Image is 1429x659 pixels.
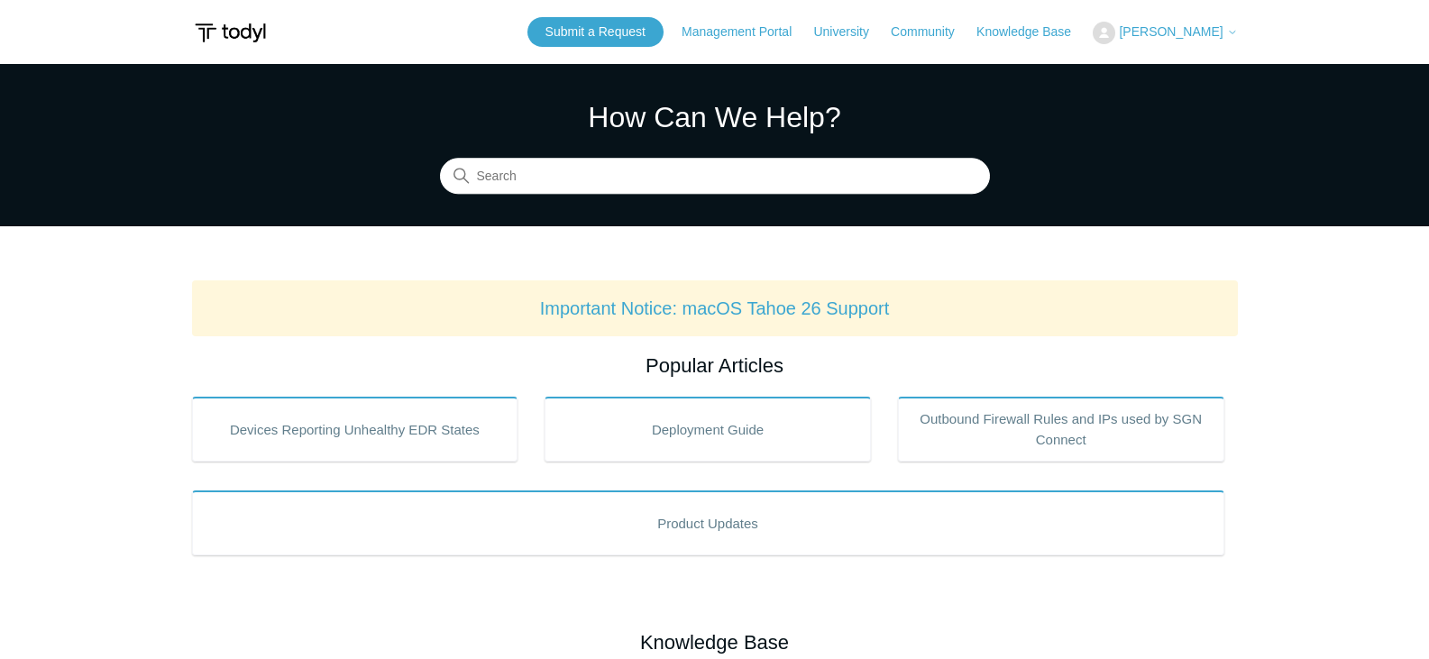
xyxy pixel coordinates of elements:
h2: Popular Articles [192,351,1238,380]
button: [PERSON_NAME] [1093,22,1237,44]
a: Devices Reporting Unhealthy EDR States [192,397,518,462]
a: Important Notice: macOS Tahoe 26 Support [540,298,890,318]
a: Product Updates [192,490,1224,555]
span: [PERSON_NAME] [1119,24,1223,39]
a: Community [891,23,973,41]
img: Todyl Support Center Help Center home page [192,16,269,50]
input: Search [440,159,990,195]
a: Knowledge Base [976,23,1089,41]
a: University [813,23,886,41]
a: Submit a Request [527,17,664,47]
h1: How Can We Help? [440,96,990,139]
a: Outbound Firewall Rules and IPs used by SGN Connect [898,397,1224,462]
a: Deployment Guide [545,397,871,462]
h2: Knowledge Base [192,627,1238,657]
a: Management Portal [682,23,810,41]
